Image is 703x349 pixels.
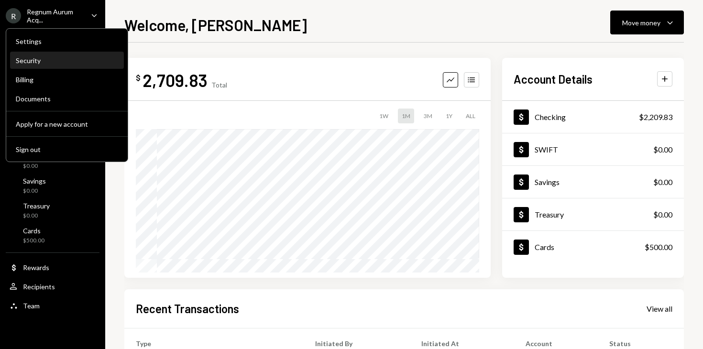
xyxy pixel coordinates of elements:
button: Apply for a new account [10,116,124,133]
a: Treasury$0.00 [6,199,99,222]
div: $500.00 [23,237,44,245]
div: Settings [16,37,118,45]
div: Billing [16,76,118,84]
div: $0.00 [23,162,44,170]
div: Cards [535,242,554,251]
a: Rewards [6,259,99,276]
a: Treasury$0.00 [502,198,684,230]
div: $0.00 [23,212,50,220]
button: Move money [610,11,684,34]
a: SWIFT$0.00 [502,133,684,165]
div: $0.00 [653,144,672,155]
h2: Account Details [514,71,593,87]
a: Cards$500.00 [502,231,684,263]
div: View all [647,304,672,314]
a: Cards$500.00 [6,224,99,247]
div: 1Y [442,109,456,123]
div: 3M [420,109,436,123]
div: 1M [398,109,414,123]
div: 2,709.83 [143,69,208,91]
h2: Recent Transactions [136,301,239,316]
div: Checking [535,112,566,121]
div: Cards [23,227,44,235]
div: Move money [622,18,660,28]
div: 1W [375,109,392,123]
div: ALL [462,109,479,123]
a: Billing [10,71,124,88]
div: Sign out [16,145,118,153]
button: Sign out [10,141,124,158]
a: Savings$0.00 [6,174,99,197]
h1: Welcome, [PERSON_NAME] [124,15,307,34]
a: Team [6,297,99,314]
a: Checking$2,209.83 [502,101,684,133]
div: Apply for a new account [16,120,118,128]
div: Regnum Aurum Acq... [27,8,83,24]
div: Treasury [535,210,564,219]
a: Recipients [6,278,99,295]
div: $0.00 [23,187,46,195]
div: $0.00 [653,209,672,220]
a: Documents [10,90,124,107]
div: Documents [16,95,118,103]
div: SWIFT [535,145,558,154]
div: Security [16,56,118,65]
a: Settings [10,33,124,50]
div: Total [211,81,227,89]
div: Savings [535,177,560,186]
div: $500.00 [645,241,672,253]
div: R [6,8,21,23]
div: $0.00 [653,176,672,188]
div: Treasury [23,202,50,210]
a: Savings$0.00 [502,166,684,198]
a: View all [647,303,672,314]
a: Security [10,52,124,69]
div: Savings [23,177,46,185]
div: $ [136,73,141,83]
div: Team [23,302,40,310]
div: $2,209.83 [639,111,672,123]
div: Rewards [23,263,49,272]
div: Recipients [23,283,55,291]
